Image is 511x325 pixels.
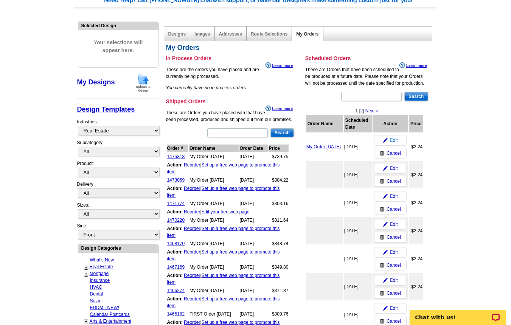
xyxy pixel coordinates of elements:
td: $2.24 [409,273,423,300]
a: Insurance [90,278,110,283]
a: Dental [90,291,103,297]
td: My Order [DATE] [189,216,238,224]
span: Edit [390,165,398,172]
img: trashcan-icon.gif [380,179,384,183]
td: $2.24 [409,189,423,216]
a: 1465182 [167,311,185,317]
a: 1473069 [167,177,185,183]
img: trashcan-icon.gif [380,319,384,323]
td: $739.75 [269,153,289,160]
a: Learn more [266,62,293,68]
td: $309.76 [269,310,289,318]
b: Action: [167,162,183,168]
th: Price [269,145,289,152]
a: 1471774 [167,201,185,206]
a: Learn more [266,106,293,112]
td: [DATE] [239,216,268,224]
a: Solar [90,298,101,303]
p: These are Orders that have been scheduled to be produced at a future date. Please note that your ... [305,66,429,87]
td: [DATE] [344,133,372,160]
span: Cancel [387,262,401,269]
iframe: LiveChat chat widget [405,301,511,325]
div: Delivery: [77,181,159,202]
a: Edit [374,303,407,314]
a: Reorder [184,226,200,231]
a: Edit [374,247,407,258]
td: [DATE] [239,287,268,294]
span: Cancel [387,150,401,157]
b: Action: [167,226,183,231]
a: Edit [374,163,407,174]
a: Edit your free web page [202,209,250,215]
a: Edit [374,275,407,286]
td: | [167,208,289,216]
td: FIRST Order [DATE] [189,310,238,318]
a: Images [194,31,210,37]
img: pencil-icon.gif [383,306,388,311]
a: Reorder [184,209,200,215]
a: 1470220 [167,218,185,223]
th: Order # [167,145,189,152]
span: Cancel [387,178,401,185]
td: My Order [DATE] [189,287,238,294]
img: pencil-icon.gif [383,278,388,283]
div: Side: [77,222,159,240]
td: $304.22 [269,176,289,184]
img: trashcan-icon.gif [380,207,384,211]
img: trashcan-icon.gif [380,235,384,239]
td: | [167,272,289,286]
div: Product: [77,160,159,181]
a: + [85,271,88,277]
img: pencil-icon.gif [383,166,388,171]
a: Reorder [184,273,200,278]
td: | [167,225,289,239]
a: Calendar Postcards [90,312,130,317]
span: Cancel [387,206,401,213]
a: Route Selections [251,31,287,37]
a: Edit [374,135,407,146]
p: These are Orders you have placed with that have been processed, produced and shipped out from our... [166,109,295,123]
img: trashcan-icon.gif [380,151,384,156]
a: Edit [374,219,407,230]
td: | [167,248,289,263]
a: My Order [DATE] [306,144,341,149]
h3: Scheduled Orders [305,55,429,62]
em: You currently have no in process orders. [166,85,247,90]
td: | [167,161,289,176]
h2: My Orders [166,44,429,52]
p: These are the orders you have placed and are currently being processed. [166,66,295,80]
td: [DATE] [344,217,372,244]
b: Action: [167,186,183,191]
td: [DATE] [239,153,268,160]
a: Reorder [184,162,200,168]
span: Edit [390,137,398,144]
a: Set up a free web page to promote this item [167,296,280,308]
a: Reorder [184,320,200,325]
td: $348.74 [269,240,289,247]
b: Action: [167,273,183,278]
th: Action [373,115,408,132]
td: [DATE] [344,161,372,188]
a: Arts & Entertainment [90,319,132,324]
img: pencil-icon.gif [383,194,388,199]
div: Industries: [77,115,159,139]
td: $371.87 [269,287,289,294]
a: Set up a free web page to promote this item [167,249,280,261]
a: Set up a free web page to promote this item [167,226,280,238]
th: Order Name [189,145,238,152]
td: [DATE] [344,189,372,216]
td: | [167,185,289,199]
td: [DATE] [239,263,268,271]
span: Cancel [387,234,401,241]
span: Edit [390,221,398,228]
span: Edit [390,193,398,200]
th: Price [409,115,423,132]
a: HVAC [90,285,102,290]
td: My Order [DATE] [189,263,238,271]
img: pencil-icon.gif [383,250,388,255]
td: $303.16 [269,200,289,207]
td: $2.24 [409,161,423,188]
a: Next > [365,108,379,114]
